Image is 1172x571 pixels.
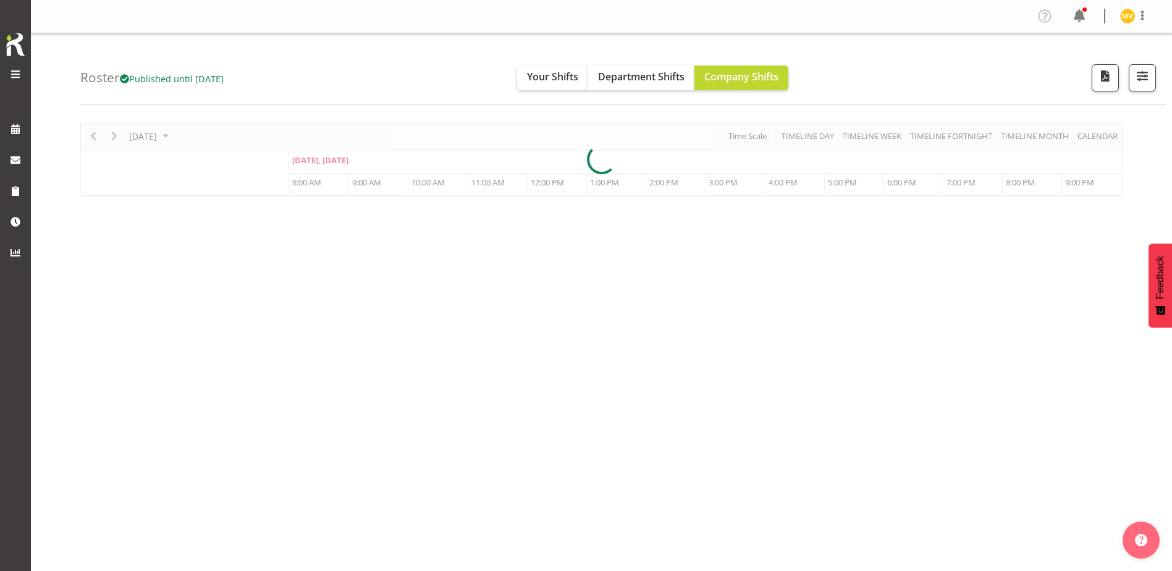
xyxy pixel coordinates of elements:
[3,31,28,58] img: Rosterit icon logo
[1120,9,1135,23] img: marion-van-voornveld11681.jpg
[527,70,578,83] span: Your Shifts
[704,70,778,83] span: Company Shifts
[120,72,224,85] span: Published until [DATE]
[80,70,224,85] h4: Roster
[694,66,788,90] button: Company Shifts
[1092,64,1119,91] button: Download a PDF of the roster for the current day
[588,66,694,90] button: Department Shifts
[1135,534,1147,546] img: help-xxl-2.png
[1149,243,1172,328] button: Feedback - Show survey
[517,66,588,90] button: Your Shifts
[1155,256,1166,299] span: Feedback
[598,70,685,83] span: Department Shifts
[1129,64,1156,91] button: Filter Shifts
